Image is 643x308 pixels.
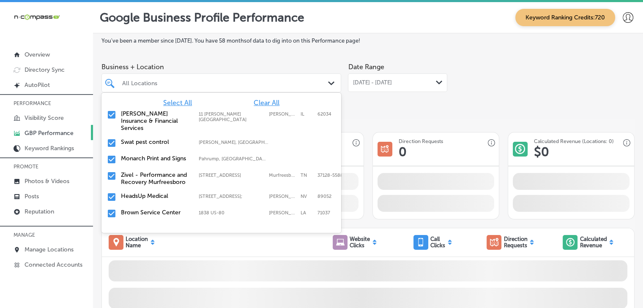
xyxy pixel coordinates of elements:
label: Babcock Insurance & Financial Services [121,110,190,132]
label: IL [301,111,313,122]
label: Date Range [348,63,384,71]
label: Zivel - Performance and Recovery Murfreesboro [121,171,190,186]
img: tab_keywords_by_traffic_grey.svg [84,49,91,56]
span: Business + Location [101,63,341,71]
p: Google Business Profile Performance [100,11,304,24]
h3: Calculated Revenue (Locations: 0) [534,138,614,144]
label: Murfreesboro [269,173,296,178]
label: HeadsUp Medical [121,192,190,200]
div: All Locations [122,79,329,86]
label: Monarch Print and Signs [121,155,190,162]
label: 1144 Fortress Blvd Suite E [199,173,265,178]
h3: Direction Requests [399,138,443,144]
label: NV [301,194,313,199]
span: Keyword Ranking Credits: 720 [515,9,615,26]
img: 660ab0bf-5cc7-4cb8-ba1c-48b5ae0f18e60NCTV_CLogo_TV_Black_-500x88.png [14,13,60,21]
p: Posts [25,193,39,200]
label: 2610 W Horizon Ridge Pkwy #103; [199,194,265,199]
span: Clear All [254,99,279,107]
p: Overview [25,51,50,58]
img: website_grey.svg [14,22,20,29]
label: 37128-5588 [317,173,343,178]
img: logo_orange.svg [14,14,20,20]
p: Visibility Score [25,114,64,122]
p: AutoPilot [25,81,50,89]
label: You've been a member since [DATE] . You have 58 months of data to dig into on this Performance page! [101,38,635,44]
p: Connected Accounts [25,261,82,268]
div: Keywords by Traffic [93,50,142,55]
div: v 4.0.25 [24,14,41,20]
label: Pahrump, NV, USA | Whitney, NV, USA | Mesquite, NV, USA | Paradise, NV, USA | Henderson, NV, USA ... [199,156,268,162]
span: Select All [163,99,192,107]
label: Haughton [269,210,296,216]
label: Swat pest control [121,138,190,146]
p: Website Clicks [350,236,370,249]
h1: $ 0 [534,144,549,159]
label: 62034 [317,111,331,122]
p: Photos & Videos [25,178,69,185]
p: Location Name [126,236,148,249]
label: 11 Glen Ed Professional Park [199,111,265,122]
label: Henderson [269,194,296,199]
label: Brown Service Center [121,209,190,216]
label: 1838 US-80 [199,210,265,216]
p: Calculated Revenue [580,236,607,249]
p: Call Clicks [430,236,445,249]
label: LA [301,210,313,216]
label: TN [301,173,313,178]
label: Glen Carbon [269,111,296,122]
h1: 0 [399,144,407,159]
span: [DATE] - [DATE] [353,79,391,86]
label: Gilliam, LA, USA | Hosston, LA, USA | Eastwood, LA, USA | Blanchard, LA, USA | Shreveport, LA, US... [199,140,268,145]
p: Directory Sync [25,66,65,73]
div: Domain Overview [32,50,76,55]
p: Manage Locations [25,246,74,253]
img: tab_domain_overview_orange.svg [23,49,30,56]
p: Reputation [25,208,54,215]
p: Direction Requests [503,236,527,249]
div: Domain: [DOMAIN_NAME] [22,22,93,29]
label: 71037 [317,210,330,216]
label: 89052 [317,194,331,199]
p: GBP Performance [25,130,74,137]
p: Keyword Rankings [25,145,74,152]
